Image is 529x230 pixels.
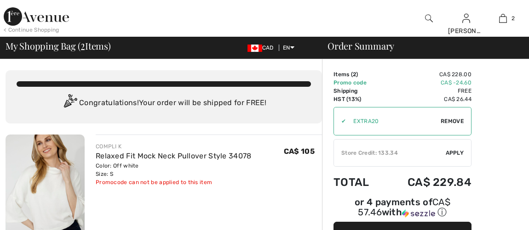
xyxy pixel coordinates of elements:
[316,41,523,50] div: Order Summary
[247,45,277,51] span: CAD
[333,95,383,103] td: HST (13%)
[462,14,470,22] a: Sign In
[446,149,464,157] span: Apply
[61,94,79,112] img: Congratulation2.svg
[4,7,69,26] img: 1ère Avenue
[499,13,507,24] img: My Bag
[334,117,346,125] div: ✔
[333,70,383,79] td: Items ( )
[441,117,464,125] span: Remove
[358,196,450,218] span: CA$ 57.46
[333,79,383,87] td: Promo code
[6,41,111,50] span: My Shopping Bag ( Items)
[512,14,515,22] span: 2
[383,95,471,103] td: CA$ 26.44
[284,147,315,156] span: CA$ 105
[333,198,471,219] div: or 4 payments of with
[333,198,471,222] div: or 4 payments ofCA$ 57.46withSezzle Click to learn more about Sezzle
[485,13,522,24] a: 2
[333,167,383,198] td: Total
[96,151,252,160] a: Relaxed Fit Mock Neck Pullover Style 34078
[96,142,252,151] div: COMPLI K
[17,94,311,112] div: Congratulations! Your order will be shipped for FREE!
[383,167,471,198] td: CA$ 229.84
[334,149,446,157] div: Store Credit: 133.34
[96,178,252,186] div: Promocode can not be applied to this item
[402,209,435,218] img: Sezzle
[80,39,85,51] span: 2
[353,71,356,78] span: 2
[346,107,441,135] input: Promo code
[283,45,294,51] span: EN
[4,26,59,34] div: < Continue Shopping
[383,87,471,95] td: Free
[448,26,484,36] div: [PERSON_NAME]
[383,70,471,79] td: CA$ 228.00
[462,13,470,24] img: My Info
[425,13,433,24] img: search the website
[383,79,471,87] td: CA$ -24.60
[96,162,252,178] div: Color: Off white Size: S
[333,87,383,95] td: Shipping
[247,45,262,52] img: Canadian Dollar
